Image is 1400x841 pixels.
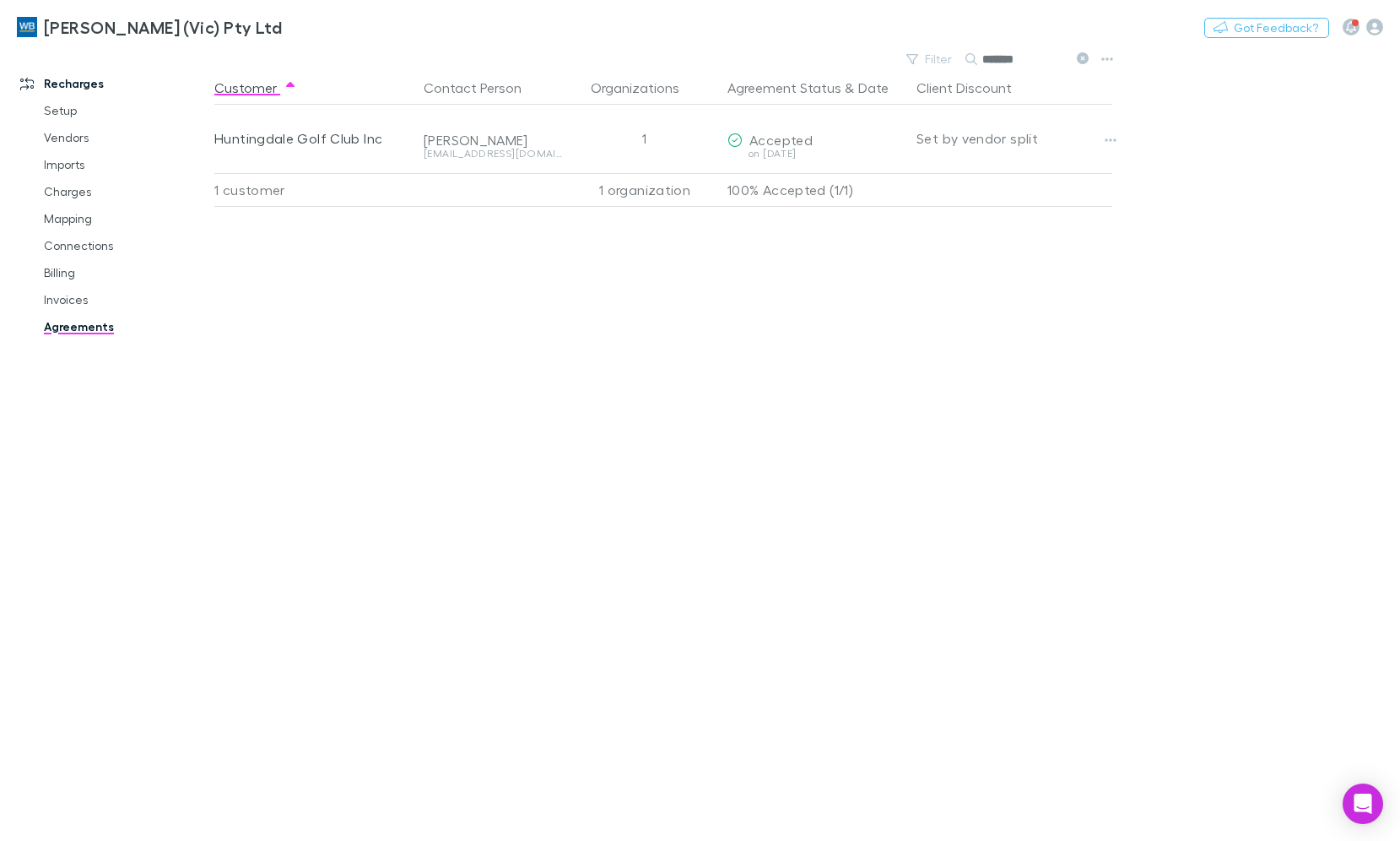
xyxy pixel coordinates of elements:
p: 100% Accepted (1/1) [727,174,903,206]
a: [PERSON_NAME] (Vic) Pty Ltd [7,7,292,47]
a: Invoices [27,286,224,313]
div: [EMAIL_ADDRESS][DOMAIN_NAME] [424,149,562,159]
button: Filter [898,49,962,69]
div: Set by vendor split [916,105,1112,172]
button: Organizations [591,71,700,105]
a: Recharges [3,70,224,97]
div: 1 [569,105,721,172]
img: William Buck (Vic) Pty Ltd's Logo [17,17,37,37]
button: Agreement Status [727,71,841,105]
div: Open Intercom Messenger [1343,784,1383,824]
button: Contact Person [424,71,542,105]
a: Setup [27,97,224,124]
a: Connections [27,232,224,259]
div: & [727,71,903,105]
h3: [PERSON_NAME] (Vic) Pty Ltd [44,17,282,37]
a: Agreements [27,313,224,340]
a: Vendors [27,124,224,151]
button: Client Discount [916,71,1032,105]
button: Date [858,71,889,105]
div: on [DATE] [727,149,903,159]
a: Mapping [27,205,224,232]
a: Charges [27,178,224,205]
div: 1 organization [569,173,721,207]
div: [PERSON_NAME] [424,132,562,149]
div: Huntingdale Golf Club Inc [214,105,410,172]
button: Got Feedback? [1204,18,1329,38]
span: Accepted [749,132,813,148]
a: Billing [27,259,224,286]
a: Imports [27,151,224,178]
div: 1 customer [214,173,417,207]
button: Customer [214,71,297,105]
